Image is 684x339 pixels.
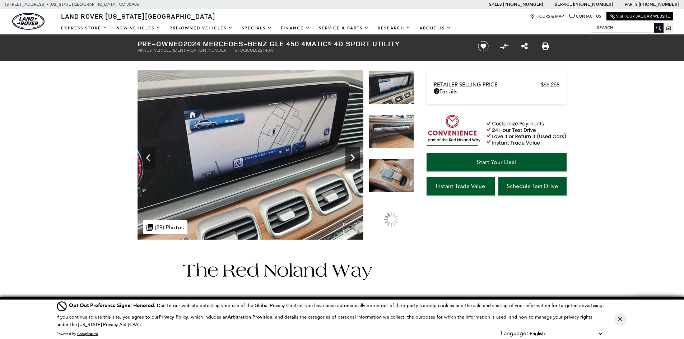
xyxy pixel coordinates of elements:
[12,13,45,30] a: land-rover
[528,330,604,338] select: Language Select
[591,23,663,32] input: Search
[138,70,363,240] img: Used 2024 Black Mercedes-Benz GLE 450 image 16
[112,22,165,34] a: New Vehicles
[57,22,112,34] a: EXPRESS STORE
[569,14,601,19] a: Contact Us
[555,2,572,7] span: Service
[228,314,272,320] strong: Arbitration Provision
[369,159,414,193] img: Used 2024 Black Mercedes-Benz GLE 450 image 18
[507,183,558,189] span: Schedule Test Drive
[237,22,276,34] a: Specials
[165,22,237,34] a: Pre-Owned Vehicles
[234,48,250,53] span: Stock:
[427,153,567,171] a: Start Your Deal
[501,330,528,336] div: Language:
[434,81,559,88] a: Retailer Selling Price $66,268
[138,39,183,48] strong: Pre-Owned
[69,302,157,309] span: Opt-Out Preference Signal Honored .
[614,313,627,326] button: Close Button
[498,177,567,196] a: Schedule Test Drive
[541,81,559,88] span: $66,268
[639,1,679,7] a: [PHONE_NUMBER]
[434,81,541,88] span: Retailer Selling Price
[56,314,592,327] p: If you continue to use this site, you agree to our , which includes an , and details the categori...
[477,159,516,165] span: Start Your Deal
[69,302,604,309] div: Due to our website detecting your use of the Global Privacy Control, you have been automatically ...
[276,22,315,34] a: Finance
[138,40,466,48] h1: 2024 Mercedes-Benz GLE 450 4MATIC® 4D Sport Utility
[503,1,543,7] a: [PHONE_NUMBER]
[369,114,414,149] img: Used 2024 Black Mercedes-Benz GLE 450 image 17
[345,147,360,169] div: Next
[57,12,220,20] a: Land Rover [US_STATE][GEOGRAPHIC_DATA]
[436,183,485,189] span: Instant Trade Value
[61,12,215,20] span: Land Rover [US_STATE][GEOGRAPHIC_DATA]
[373,22,415,34] a: Research
[475,41,491,52] button: Save vehicle
[57,22,456,34] nav: Main Navigation
[138,48,145,53] span: VIN:
[145,48,227,53] span: [US_VEHICLE_IDENTIFICATION_NUMBER]
[56,332,98,336] div: Powered by
[573,1,613,7] a: [PHONE_NUMBER]
[499,41,509,52] button: Compare Vehicle
[315,22,373,34] a: Service & Parts
[159,314,188,320] u: Privacy Policy
[12,13,45,30] img: Land Rover
[521,42,528,51] a: Share this Pre-Owned 2024 Mercedes-Benz GLE 450 4MATIC® 4D Sport Utility
[427,177,495,196] a: Instant Trade Value
[530,14,564,19] a: Hours & Map
[415,22,456,34] a: About Us
[5,2,139,7] a: [STREET_ADDRESS] • [US_STATE][GEOGRAPHIC_DATA], CO 80905
[369,70,414,104] img: Used 2024 Black Mercedes-Benz GLE 450 image 16
[143,220,187,234] div: (29) Photos
[489,2,502,7] span: Sales
[434,88,559,95] a: Details
[77,331,98,336] a: ComplyAuto
[250,48,273,53] span: UL022148A
[542,42,549,51] a: Print this Pre-Owned 2024 Mercedes-Benz GLE 450 4MATIC® 4D Sport Utility
[625,2,638,7] span: Parts
[610,14,670,19] a: Visit Our Jaguar Website
[141,147,155,169] div: Previous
